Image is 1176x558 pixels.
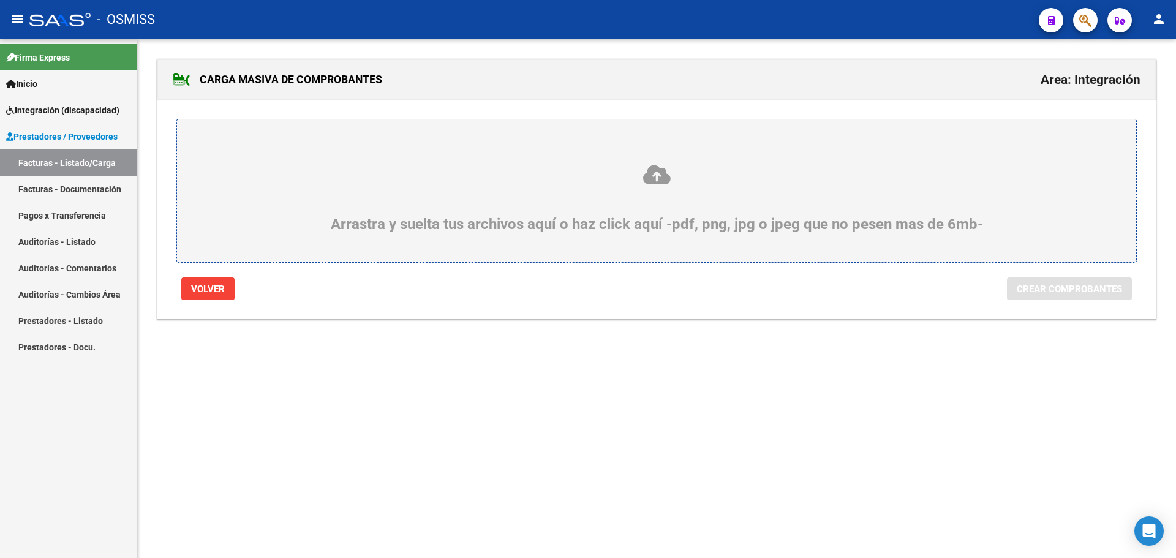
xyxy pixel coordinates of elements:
[181,277,235,300] button: Volver
[6,51,70,64] span: Firma Express
[6,104,119,117] span: Integración (discapacidad)
[1134,516,1164,546] div: Open Intercom Messenger
[97,6,155,33] span: - OSMISS
[206,164,1107,233] div: Arrastra y suelta tus archivos aquí o haz click aquí -pdf, png, jpg o jpeg que no pesen mas de 6mb-
[10,12,24,26] mat-icon: menu
[6,77,37,91] span: Inicio
[1007,277,1132,300] button: Crear Comprobantes
[191,284,225,295] span: Volver
[6,130,118,143] span: Prestadores / Proveedores
[1151,12,1166,26] mat-icon: person
[1041,68,1140,91] h2: Area: Integración
[1017,284,1122,295] span: Crear Comprobantes
[173,70,382,89] h1: CARGA MASIVA DE COMPROBANTES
